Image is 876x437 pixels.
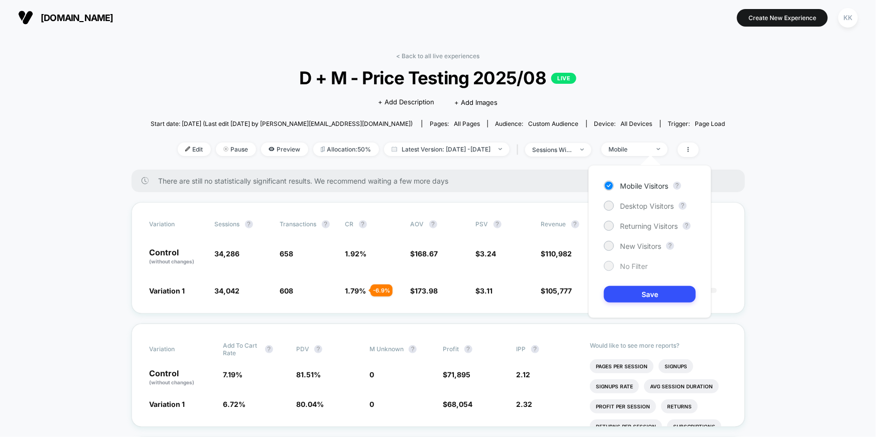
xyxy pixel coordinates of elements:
[280,249,294,258] span: 658
[498,148,502,150] img: end
[590,379,639,393] li: Signups Rate
[223,342,260,357] span: Add To Cart Rate
[411,249,438,258] span: $
[178,142,211,156] span: Edit
[18,10,33,25] img: Visually logo
[185,147,190,152] img: edit
[541,220,566,228] span: Revenue
[657,148,660,150] img: end
[546,286,572,295] span: 105,777
[384,142,510,156] span: Latest Version: [DATE] - [DATE]
[533,146,573,154] div: sessions with impression
[455,98,498,106] span: + Add Images
[454,120,480,127] span: all pages
[448,400,473,408] span: 68,054
[580,149,584,151] img: end
[604,286,696,303] button: Save
[443,370,471,379] span: $
[369,345,404,353] span: M Unknown
[620,202,674,210] span: Desktop Visitors
[215,220,240,228] span: Sessions
[313,142,379,156] span: Allocation: 50%
[546,249,572,258] span: 110,982
[215,286,240,295] span: 34,042
[590,342,727,349] p: Would like to see more reports?
[296,400,324,408] span: 80.04 %
[430,120,480,127] div: Pages:
[223,370,242,379] span: 7.19 %
[517,400,533,408] span: 2.32
[621,120,653,127] span: all devices
[321,147,325,152] img: rebalance
[415,249,438,258] span: 168.67
[571,220,579,228] button: ?
[322,220,330,228] button: ?
[667,419,721,433] li: Subscriptions
[620,262,648,270] span: No Filter
[280,220,317,228] span: Transactions
[345,220,354,228] span: CR
[480,286,493,295] span: 3.11
[659,359,693,373] li: Signups
[15,10,116,26] button: [DOMAIN_NAME]
[541,286,572,295] span: $
[620,182,668,190] span: Mobile Visitors
[620,222,678,230] span: Returning Visitors
[280,286,294,295] span: 608
[517,370,531,379] span: 2.12
[411,286,438,295] span: $
[529,120,579,127] span: Custom Audience
[370,284,393,297] div: - 6.9 %
[150,286,185,295] span: Variation 1
[668,120,725,127] div: Trigger:
[695,120,725,127] span: Page Load
[476,220,488,228] span: PSV
[683,222,691,230] button: ?
[179,67,696,88] span: D + M - Price Testing 2025/08
[476,249,496,258] span: $
[296,370,321,379] span: 81.51 %
[345,249,367,258] span: 1.92 %
[673,182,681,190] button: ?
[443,400,473,408] span: $
[369,370,374,379] span: 0
[265,345,273,353] button: ?
[835,8,861,28] button: KK
[392,147,397,152] img: calendar
[223,147,228,152] img: end
[415,286,438,295] span: 173.98
[590,399,656,413] li: Profit Per Session
[737,9,828,27] button: Create New Experience
[345,286,366,295] span: 1.79 %
[150,258,195,264] span: (without changes)
[215,249,240,258] span: 34,286
[245,220,253,228] button: ?
[397,52,480,60] a: < Back to all live experiences
[515,142,525,157] span: |
[476,286,493,295] span: $
[223,400,245,408] span: 6.72 %
[531,345,539,353] button: ?
[493,220,502,228] button: ?
[495,120,579,127] div: Audience:
[314,345,322,353] button: ?
[480,249,496,258] span: 3.24
[679,202,687,210] button: ?
[296,345,309,353] span: PDV
[666,242,674,250] button: ?
[517,345,526,353] span: IPP
[661,399,698,413] li: Returns
[541,249,572,258] span: $
[150,379,195,385] span: (without changes)
[150,369,213,386] p: Control
[644,379,719,393] li: Avg Session Duration
[448,370,471,379] span: 71,895
[586,120,660,127] span: Device:
[443,345,459,353] span: Profit
[359,220,367,228] button: ?
[429,220,437,228] button: ?
[151,120,413,127] span: Start date: [DATE] (Last edit [DATE] by [PERSON_NAME][EMAIL_ADDRESS][DOMAIN_NAME])
[464,345,472,353] button: ?
[409,345,417,353] button: ?
[379,97,435,107] span: + Add Description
